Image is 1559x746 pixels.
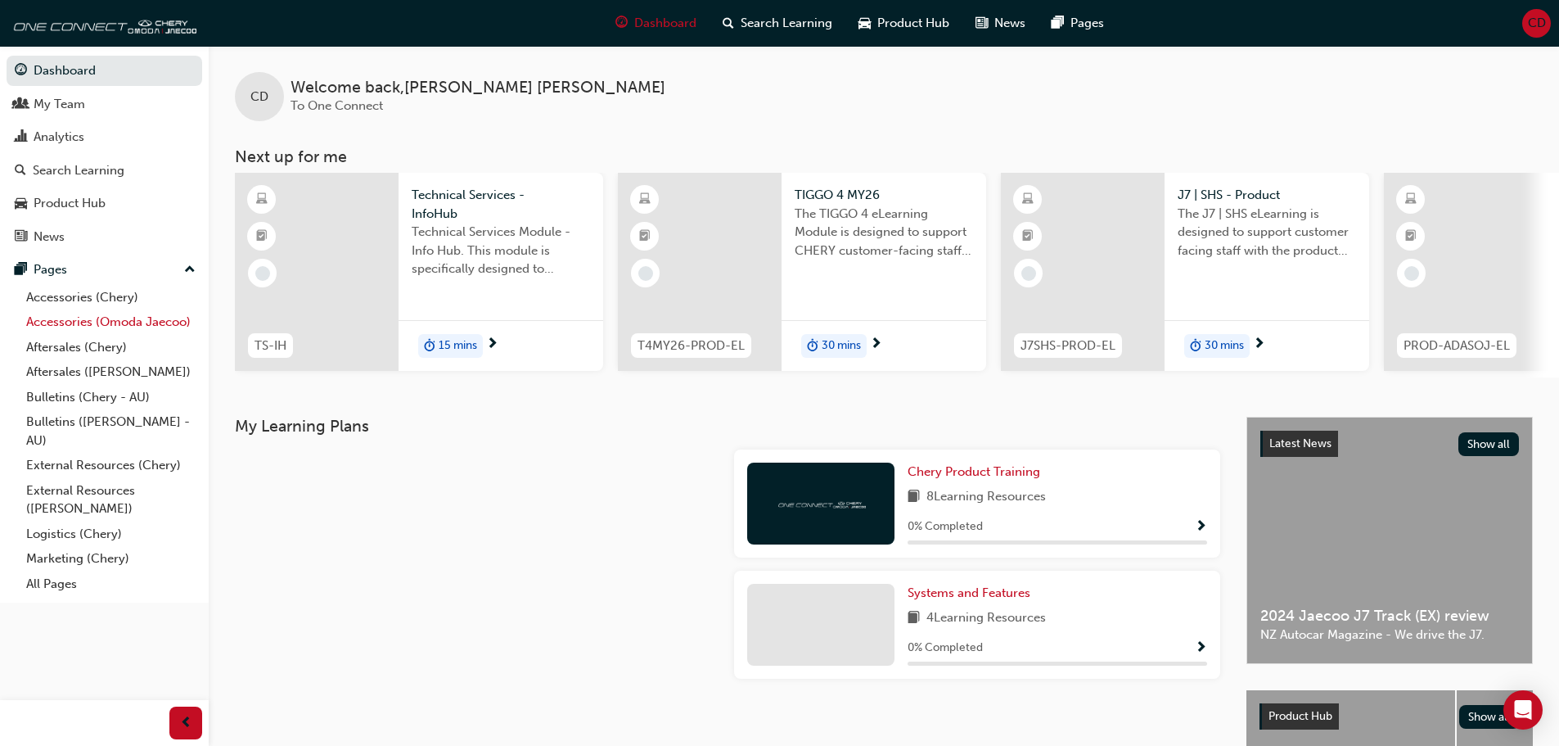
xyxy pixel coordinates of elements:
[639,226,651,247] span: booktick-icon
[235,417,1220,436] h3: My Learning Plans
[34,260,67,279] div: Pages
[877,14,949,33] span: Product Hub
[1246,417,1533,664] a: Latest NewsShow all2024 Jaecoo J7 Track (EX) reviewNZ Autocar Magazine - We drive the J7.
[250,88,268,106] span: CD
[858,13,871,34] span: car-icon
[7,56,202,86] a: Dashboard
[710,7,845,40] a: search-iconSearch Learning
[256,189,268,210] span: learningResourceType_ELEARNING-icon
[908,584,1037,603] a: Systems and Features
[1404,337,1510,355] span: PROD-ADASOJ-EL
[1268,709,1332,723] span: Product Hub
[20,453,202,478] a: External Resources (Chery)
[908,639,983,658] span: 0 % Completed
[1022,189,1034,210] span: learningResourceType_ELEARNING-icon
[412,186,590,223] span: Technical Services - InfoHub
[439,337,477,355] span: 15 mins
[845,7,962,40] a: car-iconProduct Hub
[1459,705,1521,729] button: Show all
[1260,431,1519,457] a: Latest NewsShow all
[723,13,734,34] span: search-icon
[180,713,192,734] span: prev-icon
[1195,638,1207,658] button: Show Progress
[994,14,1025,33] span: News
[618,173,986,371] a: T4MY26-PROD-ELTIGGO 4 MY26The TIGGO 4 eLearning Module is designed to support CHERY customer-faci...
[1253,337,1265,352] span: next-icon
[615,13,628,34] span: guage-icon
[7,156,202,186] a: Search Learning
[34,194,106,213] div: Product Hub
[908,464,1040,479] span: Chery Product Training
[15,230,27,245] span: news-icon
[1528,14,1546,33] span: CD
[1022,226,1034,247] span: booktick-icon
[412,223,590,278] span: Technical Services Module - Info Hub. This module is specifically designed to address the require...
[1458,432,1520,456] button: Show all
[20,385,202,410] a: Bulletins (Chery - AU)
[962,7,1039,40] a: news-iconNews
[7,122,202,152] a: Analytics
[602,7,710,40] a: guage-iconDashboard
[822,337,861,355] span: 30 mins
[638,266,653,281] span: learningRecordVerb_NONE-icon
[741,14,832,33] span: Search Learning
[1503,690,1543,730] div: Open Intercom Messenger
[1001,173,1369,371] a: J7SHS-PROD-ELJ7 | SHS - ProductThe J7 | SHS eLearning is designed to support customer facing staf...
[291,98,383,113] span: To One Connect
[20,572,202,597] a: All Pages
[34,95,85,114] div: My Team
[634,14,696,33] span: Dashboard
[1190,336,1201,357] span: duration-icon
[20,310,202,335] a: Accessories (Omoda Jaecoo)
[291,79,665,97] span: Welcome back , [PERSON_NAME] [PERSON_NAME]
[184,260,196,281] span: up-icon
[795,186,973,205] span: TIGGO 4 MY26
[1178,205,1356,260] span: The J7 | SHS eLearning is designed to support customer facing staff with the product and sales in...
[20,522,202,547] a: Logistics (Chery)
[15,64,27,79] span: guage-icon
[15,263,27,278] span: pages-icon
[1039,7,1117,40] a: pages-iconPages
[638,337,745,355] span: T4MY26-PROD-EL
[908,518,983,536] span: 0 % Completed
[1021,337,1115,355] span: J7SHS-PROD-EL
[486,337,498,352] span: next-icon
[776,495,866,511] img: oneconnect
[7,52,202,255] button: DashboardMy TeamAnalyticsSearch LearningProduct HubNews
[1404,266,1419,281] span: learningRecordVerb_NONE-icon
[1405,189,1417,210] span: learningResourceType_ELEARNING-icon
[1052,13,1064,34] span: pages-icon
[20,359,202,385] a: Aftersales ([PERSON_NAME])
[1178,186,1356,205] span: J7 | SHS - Product
[1021,266,1036,281] span: learningRecordVerb_NONE-icon
[908,608,920,629] span: book-icon
[15,164,26,179] span: search-icon
[8,7,196,39] img: oneconnect
[209,147,1559,166] h3: Next up for me
[1405,226,1417,247] span: booktick-icon
[908,487,920,508] span: book-icon
[1260,626,1519,644] span: NZ Autocar Magazine - We drive the J7.
[7,89,202,120] a: My Team
[7,255,202,285] button: Pages
[256,226,268,247] span: booktick-icon
[1195,641,1207,656] span: Show Progress
[1195,517,1207,537] button: Show Progress
[1205,337,1244,355] span: 30 mins
[20,409,202,453] a: Bulletins ([PERSON_NAME] - AU)
[795,205,973,260] span: The TIGGO 4 eLearning Module is designed to support CHERY customer-facing staff with the product ...
[255,337,286,355] span: TS-IH
[807,336,818,357] span: duration-icon
[33,161,124,180] div: Search Learning
[1260,607,1519,626] span: 2024 Jaecoo J7 Track (EX) review
[1522,9,1551,38] button: CD
[15,130,27,145] span: chart-icon
[20,478,202,522] a: External Resources ([PERSON_NAME])
[15,97,27,112] span: people-icon
[7,188,202,219] a: Product Hub
[926,608,1046,629] span: 4 Learning Resources
[255,266,270,281] span: learningRecordVerb_NONE-icon
[34,128,84,147] div: Analytics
